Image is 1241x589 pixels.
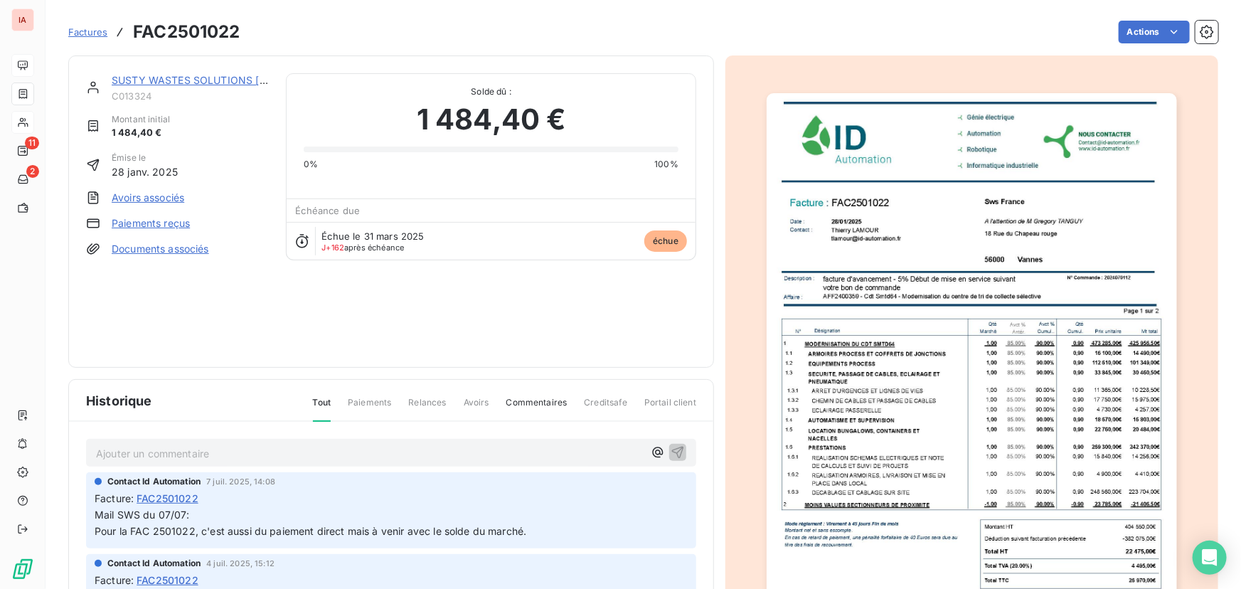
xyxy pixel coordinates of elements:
[584,396,627,420] span: Creditsafe
[206,559,275,568] span: 4 juil. 2025, 15:12
[95,491,134,506] span: Facture :
[133,19,240,45] h3: FAC2501022
[112,216,190,230] a: Paiements reçus
[304,158,318,171] span: 0%
[95,509,526,537] span: Mail SWS du 07/07: Pour la FAC 2501022, c'est aussi du paiement direct mais à venir avec le solde...
[321,230,424,242] span: Échue le 31 mars 2025
[107,475,201,488] span: Contact Id Automation
[112,242,209,256] a: Documents associés
[1119,21,1190,43] button: Actions
[1193,541,1227,575] div: Open Intercom Messenger
[112,113,170,126] span: Montant initial
[644,230,687,252] span: échue
[112,152,178,164] span: Émise le
[417,98,566,141] span: 1 484,40 €
[654,158,678,171] span: 100%
[112,90,269,102] span: C013324
[137,491,198,506] span: FAC2501022
[506,396,568,420] span: Commentaires
[112,126,170,140] span: 1 484,40 €
[112,74,436,86] a: SUSTY WASTES SOLUTIONS [GEOGRAPHIC_DATA] (SWS FRANCE)
[321,243,404,252] span: après échéance
[107,557,201,570] span: Contact Id Automation
[304,85,678,98] span: Solde dû :
[11,9,34,31] div: IA
[408,396,446,420] span: Relances
[348,396,391,420] span: Paiements
[112,191,184,205] a: Avoirs associés
[11,558,34,580] img: Logo LeanPay
[95,573,134,588] span: Facture :
[25,137,39,149] span: 11
[112,164,178,179] span: 28 janv. 2025
[644,396,696,420] span: Portail client
[68,26,107,38] span: Factures
[321,243,344,253] span: J+162
[68,25,107,39] a: Factures
[313,396,331,422] span: Tout
[464,396,489,420] span: Avoirs
[137,573,198,588] span: FAC2501022
[26,165,39,178] span: 2
[206,477,275,486] span: 7 juil. 2025, 14:08
[295,205,360,216] span: Échéance due
[86,391,152,410] span: Historique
